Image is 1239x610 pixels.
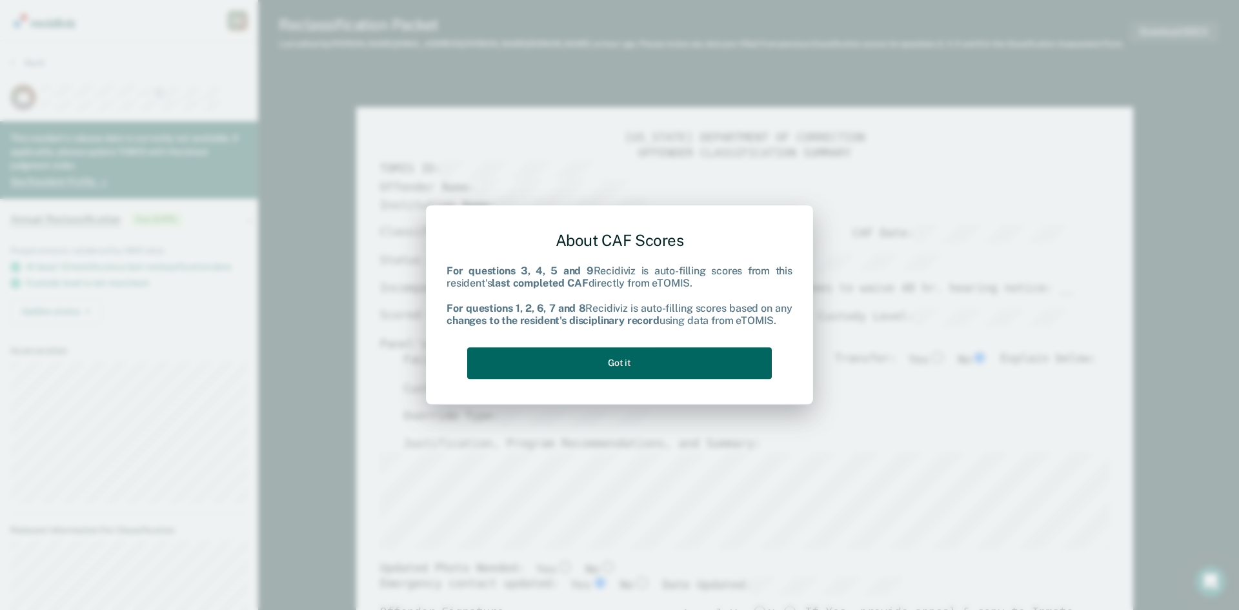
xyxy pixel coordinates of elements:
b: changes to the resident's disciplinary record [447,314,660,327]
b: For questions 3, 4, 5 and 9 [447,265,594,278]
button: Got it [467,347,772,379]
b: For questions 1, 2, 6, 7 and 8 [447,302,585,314]
div: Recidiviz is auto-filling scores from this resident's directly from eTOMIS. Recidiviz is auto-fil... [447,265,792,327]
b: last completed CAF [492,278,588,290]
div: About CAF Scores [447,221,792,260]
